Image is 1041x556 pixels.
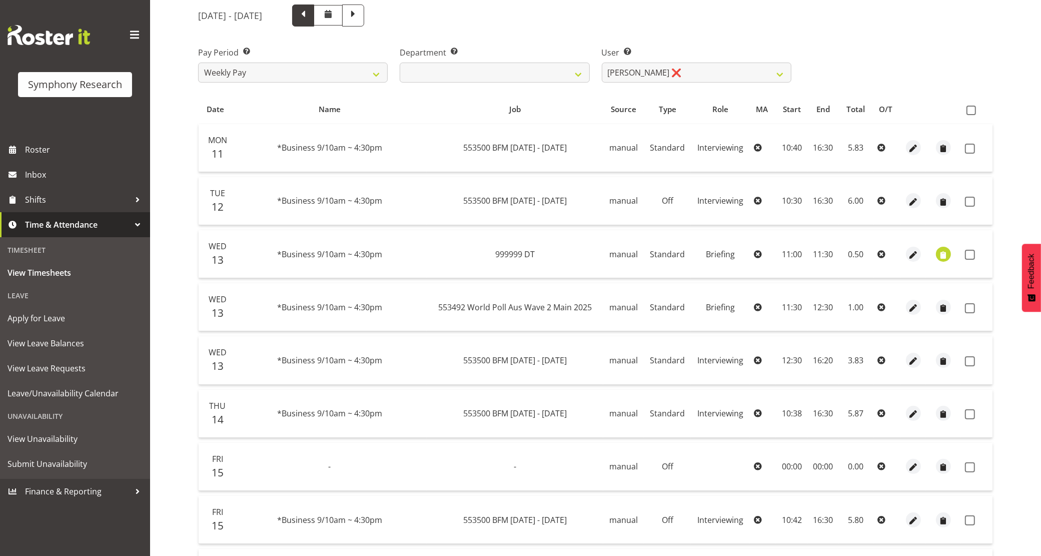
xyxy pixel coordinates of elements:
[644,230,691,278] td: Standard
[697,355,743,366] span: Interviewing
[3,406,148,426] div: Unavailability
[8,361,143,376] span: View Leave Requests
[463,355,567,366] span: 553500 BFM [DATE] - [DATE]
[3,331,148,356] a: View Leave Balances
[438,302,592,313] span: 553492 World Poll Aus Wave 2 Main 2025
[198,10,262,21] h5: [DATE] - [DATE]
[3,356,148,381] a: View Leave Requests
[212,518,224,532] span: 15
[808,390,838,438] td: 16:30
[8,336,143,351] span: View Leave Balances
[212,412,224,426] span: 14
[463,408,567,419] span: 553500 BFM [DATE] - [DATE]
[697,408,743,419] span: Interviewing
[776,443,808,491] td: 00:00
[3,260,148,285] a: View Timesheets
[644,443,691,491] td: Off
[808,177,838,225] td: 16:30
[838,496,873,544] td: 5.80
[644,124,691,172] td: Standard
[609,142,638,153] span: manual
[609,408,638,419] span: manual
[277,249,382,260] span: *Business 9/10am ~ 4:30pm
[209,241,227,252] span: Wed
[609,514,638,525] span: manual
[277,408,382,419] span: *Business 9/10am ~ 4:30pm
[212,253,224,267] span: 13
[514,461,516,472] span: -
[776,336,808,384] td: 12:30
[879,104,893,115] span: O/T
[808,283,838,331] td: 12:30
[776,124,808,172] td: 10:40
[712,104,728,115] span: Role
[8,311,143,326] span: Apply for Leave
[8,386,143,401] span: Leave/Unavailability Calendar
[838,124,873,172] td: 5.83
[8,431,143,446] span: View Unavailability
[8,25,90,45] img: Rosterit website logo
[697,514,743,525] span: Interviewing
[212,453,223,464] span: Fri
[838,390,873,438] td: 5.87
[776,390,808,438] td: 10:38
[706,302,735,313] span: Briefing
[644,177,691,225] td: Off
[3,306,148,331] a: Apply for Leave
[776,177,808,225] td: 10:30
[277,195,382,206] span: *Business 9/10am ~ 4:30pm
[838,230,873,278] td: 0.50
[319,104,341,115] span: Name
[611,104,636,115] span: Source
[697,142,743,153] span: Interviewing
[756,104,768,115] span: MA
[3,451,148,476] a: Submit Unavailability
[212,465,224,479] span: 15
[776,496,808,544] td: 10:42
[838,177,873,225] td: 6.00
[212,200,224,214] span: 12
[838,283,873,331] td: 1.00
[609,355,638,366] span: manual
[208,135,227,146] span: Mon
[25,192,130,207] span: Shifts
[3,285,148,306] div: Leave
[207,104,224,115] span: Date
[3,426,148,451] a: View Unavailability
[277,514,382,525] span: *Business 9/10am ~ 4:30pm
[1022,244,1041,312] button: Feedback - Show survey
[463,195,567,206] span: 553500 BFM [DATE] - [DATE]
[209,294,227,305] span: Wed
[28,77,122,92] div: Symphony Research
[277,302,382,313] span: *Business 9/10am ~ 4:30pm
[495,249,535,260] span: 999999 DT
[8,265,143,280] span: View Timesheets
[609,302,638,313] span: manual
[198,47,388,59] label: Pay Period
[212,359,224,373] span: 13
[609,249,638,260] span: manual
[1027,254,1036,289] span: Feedback
[277,355,382,366] span: *Business 9/10am ~ 4:30pm
[644,496,691,544] td: Off
[838,443,873,491] td: 0.00
[209,400,226,411] span: Thu
[808,496,838,544] td: 16:30
[697,195,743,206] span: Interviewing
[212,306,224,320] span: 13
[400,47,589,59] label: Department
[609,461,638,472] span: manual
[644,390,691,438] td: Standard
[25,142,145,157] span: Roster
[659,104,676,115] span: Type
[8,456,143,471] span: Submit Unavailability
[509,104,521,115] span: Job
[212,506,223,517] span: Fri
[3,381,148,406] a: Leave/Unavailability Calendar
[808,230,838,278] td: 11:30
[210,188,225,199] span: Tue
[277,142,382,153] span: *Business 9/10am ~ 4:30pm
[783,104,801,115] span: Start
[816,104,830,115] span: End
[3,240,148,260] div: Timesheet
